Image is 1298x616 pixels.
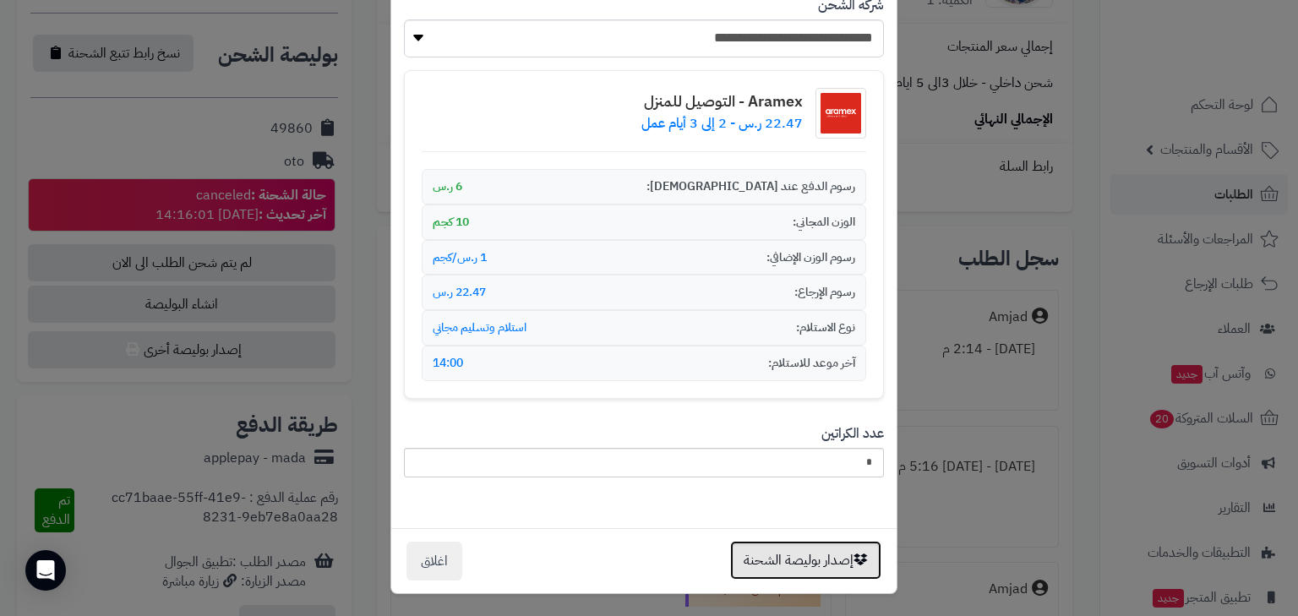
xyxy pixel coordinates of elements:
[433,178,462,195] span: 6 ر.س
[25,550,66,591] div: Open Intercom Messenger
[646,178,855,195] span: رسوم الدفع عند [DEMOGRAPHIC_DATA]:
[730,541,881,580] button: إصدار بوليصة الشحنة
[768,355,855,372] span: آخر موعد للاستلام:
[766,249,855,266] span: رسوم الوزن الإضافي:
[793,214,855,231] span: الوزن المجاني:
[794,284,855,301] span: رسوم الإرجاع:
[433,319,526,336] span: استلام وتسليم مجاني
[406,542,462,581] button: اغلاق
[433,355,463,372] span: 14:00
[433,284,486,301] span: 22.47 ر.س
[821,424,884,444] label: عدد الكراتين
[433,214,469,231] span: 10 كجم
[815,88,866,139] img: شعار شركة الشحن
[433,249,487,266] span: 1 ر.س/كجم
[641,93,803,110] h4: Aramex - التوصيل للمنزل
[641,114,803,134] p: 22.47 ر.س - 2 إلى 3 أيام عمل
[796,319,855,336] span: نوع الاستلام:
